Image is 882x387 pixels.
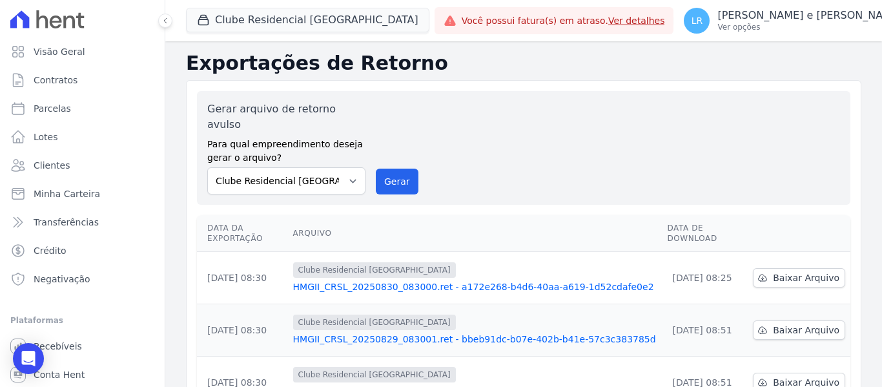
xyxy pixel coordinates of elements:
[207,101,365,132] label: Gerar arquivo de retorno avulso
[197,304,288,357] td: [DATE] 08:30
[197,215,288,252] th: Data da Exportação
[186,8,429,32] button: Clube Residencial [GEOGRAPHIC_DATA]
[773,271,839,284] span: Baixar Arquivo
[5,333,159,359] a: Recebíveis
[34,216,99,229] span: Transferências
[293,367,456,382] span: Clube Residencial [GEOGRAPHIC_DATA]
[34,368,85,381] span: Conta Hent
[5,152,159,178] a: Clientes
[34,131,58,143] span: Lotes
[608,16,665,26] a: Ver detalhes
[207,132,365,165] label: Para qual empreendimento deseja gerar o arquivo?
[692,16,703,25] span: LR
[34,74,77,87] span: Contratos
[186,52,861,75] h2: Exportações de Retorno
[462,14,665,28] span: Você possui fatura(s) em atraso.
[662,304,748,357] td: [DATE] 08:51
[753,268,845,288] a: Baixar Arquivo
[288,215,662,252] th: Arquivo
[5,266,159,292] a: Negativação
[662,215,748,252] th: Data de Download
[376,169,418,194] button: Gerar
[293,280,657,293] a: HMGII_CRSL_20250830_083000.ret - a172e268-b4d6-40aa-a619-1d52cdafe0e2
[10,313,154,328] div: Plataformas
[5,181,159,207] a: Minha Carteira
[5,209,159,235] a: Transferências
[13,343,44,374] div: Open Intercom Messenger
[662,252,748,304] td: [DATE] 08:25
[5,67,159,93] a: Contratos
[34,159,70,172] span: Clientes
[34,340,82,353] span: Recebíveis
[34,273,90,286] span: Negativação
[293,315,456,330] span: Clube Residencial [GEOGRAPHIC_DATA]
[5,39,159,65] a: Visão Geral
[5,96,159,121] a: Parcelas
[34,45,85,58] span: Visão Geral
[5,238,159,264] a: Crédito
[5,124,159,150] a: Lotes
[293,262,456,278] span: Clube Residencial [GEOGRAPHIC_DATA]
[197,252,288,304] td: [DATE] 08:30
[34,244,67,257] span: Crédito
[34,187,100,200] span: Minha Carteira
[34,102,71,115] span: Parcelas
[753,320,845,340] a: Baixar Arquivo
[773,324,839,337] span: Baixar Arquivo
[293,333,657,346] a: HMGII_CRSL_20250829_083001.ret - bbeb91dc-b07e-402b-b41e-57c3c383785d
